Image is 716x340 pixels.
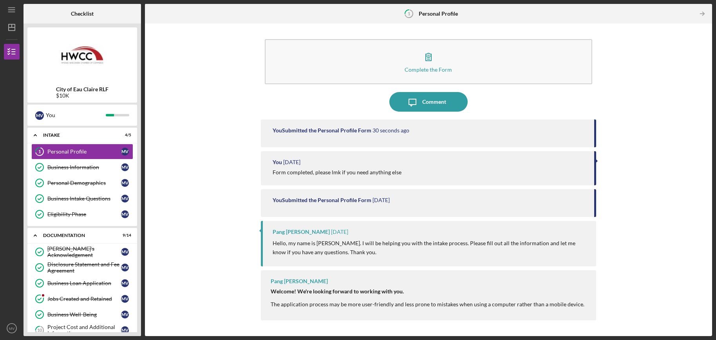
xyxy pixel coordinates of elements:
img: Product logo [27,31,137,78]
div: You [273,159,282,165]
div: Intake [43,133,112,137]
div: Personal Demographics [47,180,121,186]
a: Jobs Created and RetainedMV [31,291,133,307]
div: [PERSON_NAME]'s Acknowledgement [47,246,121,258]
div: Jobs Created and Retained [47,296,121,302]
div: M V [121,279,129,287]
div: Disclosure Statement and Fee Agreement [47,261,121,274]
div: $10K [56,92,108,99]
tspan: 1 [38,149,41,154]
div: M V [121,264,129,271]
button: MV [4,320,20,336]
div: M V [121,248,129,256]
a: 10Project Cost and Additional InformationMV [31,322,133,338]
div: Eligibility Phase [47,211,121,217]
div: M V [121,163,129,171]
b: Checklist [71,11,94,17]
a: Disclosure Statement and Fee AgreementMV [31,260,133,275]
a: Personal DemographicsMV [31,175,133,191]
time: 2025-09-02 01:52 [283,159,300,165]
div: The application process may be more user-friendly and less prone to mistakes when using a compute... [271,288,589,307]
div: Complete the Form [405,67,452,72]
a: 1Personal ProfileMV [31,144,133,159]
time: 2025-09-05 02:42 [372,127,409,134]
div: Business Well-Being [47,311,121,318]
div: M V [121,295,129,303]
a: Business Well-BeingMV [31,307,133,322]
div: 9 / 14 [117,233,131,238]
p: Hello, my name is [PERSON_NAME]. I will be helping you with the intake process. Please fill out a... [273,239,589,257]
tspan: 10 [37,328,42,333]
time: 2025-09-02 01:51 [372,197,390,203]
div: Business Loan Application [47,280,121,286]
button: Complete the Form [265,39,593,84]
div: Pang [PERSON_NAME] [273,229,330,235]
strong: Welcome! We're looking forward to working with you. [271,288,404,295]
div: Comment [422,92,446,112]
div: Project Cost and Additional Information [47,324,121,336]
div: M V [121,148,129,156]
div: M V [35,111,44,120]
time: 2025-08-11 17:44 [331,229,348,235]
tspan: 1 [408,11,410,16]
div: M V [121,326,129,334]
div: You Submitted the Personal Profile Form [273,127,371,134]
div: Pang [PERSON_NAME] [271,278,328,284]
div: Form completed, please lmk if you need anything else [273,169,401,175]
div: M V [121,179,129,187]
div: Personal Profile [47,148,121,155]
div: You Submitted the Personal Profile Form [273,197,371,203]
a: Business Intake QuestionsMV [31,191,133,206]
div: You [46,109,106,122]
b: Personal Profile [419,11,458,17]
div: M V [121,311,129,318]
text: MV [9,326,15,331]
b: City of Eau Claire RLF [56,86,108,92]
a: Business InformationMV [31,159,133,175]
div: M V [121,195,129,203]
div: Documentation [43,233,112,238]
button: Comment [389,92,468,112]
a: Business Loan ApplicationMV [31,275,133,291]
div: Business Intake Questions [47,195,121,202]
a: [PERSON_NAME]'s AcknowledgementMV [31,244,133,260]
div: 4 / 5 [117,133,131,137]
a: Eligibility PhaseMV [31,206,133,222]
div: M V [121,210,129,218]
div: Business Information [47,164,121,170]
